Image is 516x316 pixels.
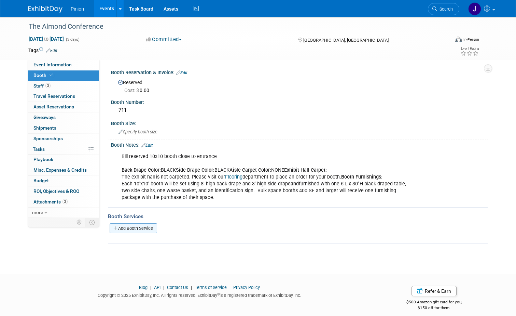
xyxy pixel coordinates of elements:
td: Tags [28,47,57,54]
a: Flooring [225,174,242,180]
span: Tasks [33,146,45,152]
a: Asset Reservations [28,102,99,112]
span: Shipments [33,125,56,131]
b: Side Drape Color: [176,167,214,173]
a: Shipments [28,123,99,133]
a: Travel Reservations [28,91,99,102]
span: [DATE] [DATE] [28,36,64,42]
a: Edit [46,48,57,53]
div: $500 Amazon gift card for you, [380,295,488,311]
a: Attachments2 [28,197,99,207]
div: Copyright © 2025 ExhibitDay, Inc. All rights reserved. ExhibitDay is a registered trademark of Ex... [28,291,370,299]
div: In-Person [463,37,479,42]
span: Staff [33,83,51,89]
div: $150 off for them. [380,305,488,311]
a: Contact Us [167,285,188,290]
div: Event Rating [460,47,479,50]
span: Event Information [33,62,72,67]
a: Event Information [28,60,99,70]
a: Add Booth Service [110,223,157,233]
a: Tasks [28,144,99,155]
span: Attachments [33,199,68,205]
a: ROI, Objectives & ROO [28,186,99,197]
img: ExhibitDay [28,6,62,13]
span: Specify booth size [118,129,157,134]
a: Staff3 [28,81,99,91]
td: Personalize Event Tab Strip [73,218,85,227]
span: | [189,285,194,290]
span: Budget [33,178,49,183]
img: Jennifer Plumisto [468,2,481,15]
span: 2 [62,199,68,204]
span: more [32,210,43,215]
span: Travel Reservations [33,93,75,99]
i: Booth reservation complete [50,73,53,77]
a: Budget [28,176,99,186]
a: API [154,285,161,290]
a: Edit [141,143,153,148]
span: Playbook [33,157,53,162]
b: Aisle Carpet Color: [229,167,271,173]
span: Search [437,6,453,12]
a: Edit [176,70,187,75]
span: Asset Reservations [33,104,74,109]
span: (3 days) [65,37,80,42]
div: 711 [116,105,483,116]
b: Booth Furnishings: [341,174,382,180]
img: Format-Inperson.png [455,37,462,42]
a: Booth [28,70,99,81]
a: Search [428,3,459,15]
span: | [149,285,153,290]
a: Privacy Policy [233,285,260,290]
span: Cost: $ [124,88,140,93]
div: Booth Number: [111,97,488,106]
div: Bill reserved 10x10 booth close to entrance BLACK BLACK NONE The exhibit hall is not carpeted. Pl... [117,150,415,205]
div: The Almond Conference [26,21,441,33]
div: Booth Reservation & Invoice: [111,67,488,76]
span: 3 [45,83,51,88]
a: Sponsorships [28,134,99,144]
a: Giveaways [28,113,99,123]
span: Pinion [71,6,84,12]
div: Booth Size: [111,118,488,127]
a: Misc. Expenses & Credits [28,165,99,175]
b: and [291,181,299,187]
div: Booth Notes: [111,140,488,149]
a: Blog [139,285,148,290]
span: | [228,285,232,290]
a: more [28,208,99,218]
button: Committed [144,36,184,43]
span: [GEOGRAPHIC_DATA], [GEOGRAPHIC_DATA] [303,38,389,43]
sup: ® [217,292,220,296]
div: Reserved [116,77,483,94]
span: | [162,285,166,290]
span: ROI, Objectives & ROO [33,188,79,194]
span: Giveaways [33,115,56,120]
td: Toggle Event Tabs [85,218,99,227]
div: Event Format [413,36,479,46]
span: 0.00 [124,88,152,93]
span: to [43,36,50,42]
b: Back Drape Color: [122,167,161,173]
span: Booth [33,73,54,78]
a: Playbook [28,155,99,165]
div: Booth Services [108,213,488,220]
a: Terms of Service [195,285,227,290]
b: Exhibit Hall Carpet: [284,167,327,173]
a: Refer & Earn [412,286,457,296]
span: Misc. Expenses & Credits [33,167,87,173]
span: Sponsorships [33,136,63,141]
